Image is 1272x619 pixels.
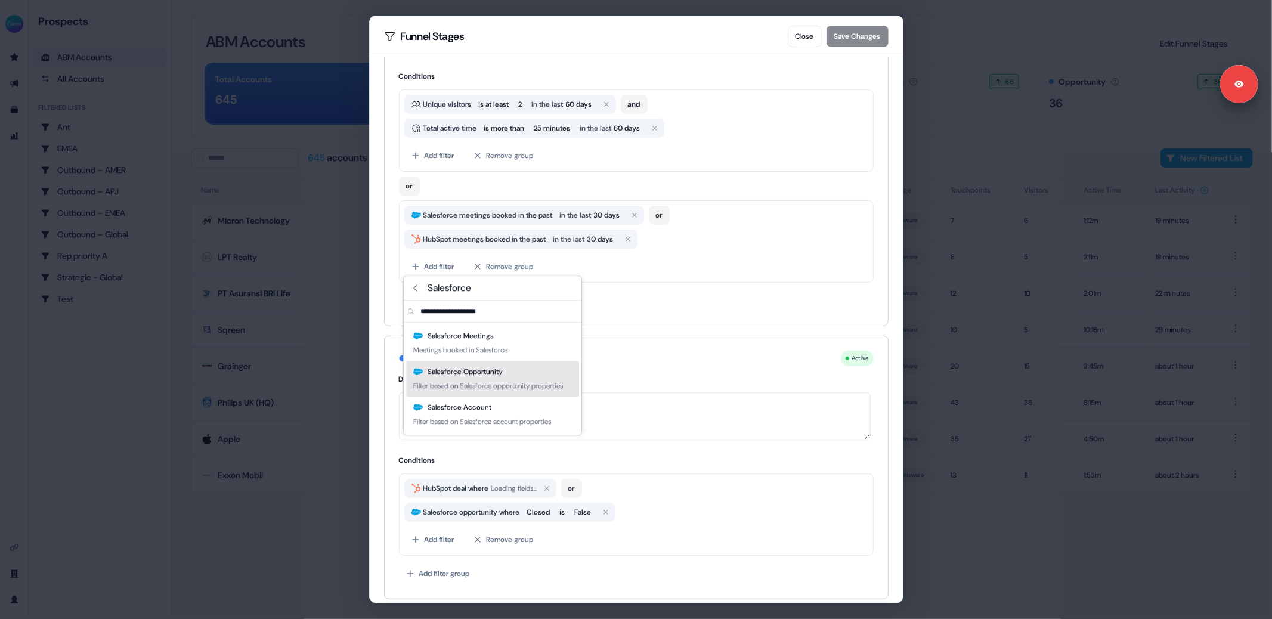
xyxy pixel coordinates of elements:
[649,206,670,225] button: or
[413,416,551,428] div: Filter based on Salesforce account properties
[404,529,462,550] button: Add filter
[466,529,541,550] button: Remove group
[399,563,477,584] button: Add filter group
[560,209,594,221] span: in the last
[413,380,563,392] div: Filter based on Salesforce opportunity properties
[421,122,479,134] span: Total active time
[413,366,503,377] div: Salesforce Opportunity
[413,401,491,413] div: Salesforce Account
[580,122,614,134] span: in the last
[399,70,874,82] h4: Conditions
[399,290,477,311] button: Add filter group
[399,177,420,196] button: or
[527,506,550,518] span: Closed
[421,233,549,245] span: HubSpot meetings booked in the past
[421,482,491,494] span: HubSpot deal where
[428,281,471,295] span: Salesforce
[384,30,465,42] h2: Funnel Stages
[399,373,874,385] h4: Description
[532,98,566,110] span: in the last
[553,233,587,245] span: in the last
[466,256,541,277] button: Remove group
[413,344,507,356] div: Meetings booked in Salesforce
[421,506,522,518] span: Salesforce opportunity where
[788,26,822,47] button: Close
[534,122,571,134] span: 25 minutes
[621,95,648,114] button: and
[421,98,474,110] span: Unique visitors
[561,479,582,498] button: or
[519,98,522,110] span: 2
[570,505,596,519] button: False
[404,145,462,166] button: Add filter
[421,209,555,221] span: Salesforce meetings booked in the past
[852,353,869,364] span: Active
[466,145,541,166] button: Remove group
[399,454,874,466] h4: Conditions
[404,256,462,277] button: Add filter
[491,482,537,494] span: Loading fields...
[413,330,494,342] div: Salesforce Meetings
